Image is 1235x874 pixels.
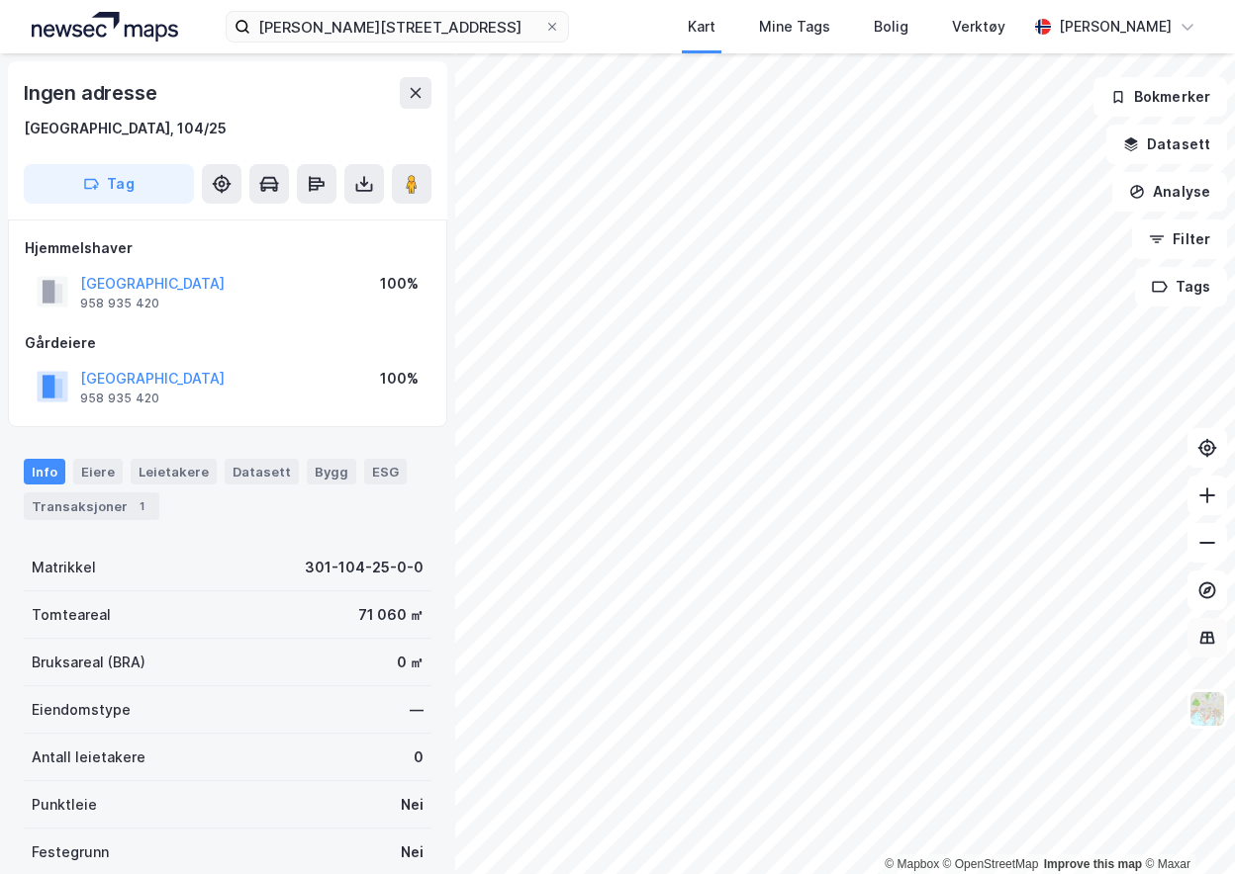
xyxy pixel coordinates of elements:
[24,164,194,204] button: Tag
[131,459,217,484] div: Leietakere
[32,12,178,42] img: logo.a4113a55bc3d86da70a041830d287a7e.svg
[24,459,65,484] div: Info
[250,12,543,42] input: Søk på adresse, matrikkel, gårdeiere, leietakere eller personer
[305,556,424,579] div: 301-104-25-0-0
[24,117,227,140] div: [GEOGRAPHIC_DATA], 104/25
[24,492,159,520] div: Transaksjoner
[874,15,908,39] div: Bolig
[364,459,407,484] div: ESG
[952,15,1005,39] div: Verktøy
[380,367,419,391] div: 100%
[1136,779,1235,874] div: Kontrollprogram for chat
[32,840,109,864] div: Festegrunn
[358,603,424,627] div: 71 060 ㎡
[307,459,356,484] div: Bygg
[73,459,123,484] div: Eiere
[1132,219,1227,259] button: Filter
[80,296,159,311] div: 958 935 420
[1044,857,1142,871] a: Improve this map
[1188,690,1226,728] img: Z
[885,857,939,871] a: Mapbox
[1059,15,1172,39] div: [PERSON_NAME]
[1136,779,1235,874] iframe: Chat Widget
[401,793,424,817] div: Nei
[688,15,715,39] div: Kart
[1135,267,1227,306] button: Tags
[25,236,430,260] div: Hjemmelshaver
[24,77,160,109] div: Ingen adresse
[80,391,159,406] div: 958 935 420
[1093,77,1227,117] button: Bokmerker
[759,15,830,39] div: Mine Tags
[32,698,131,722] div: Eiendomstype
[410,698,424,722] div: —
[397,651,424,674] div: 0 ㎡
[414,745,424,769] div: 0
[25,331,430,355] div: Gårdeiere
[32,745,145,769] div: Antall leietakere
[401,840,424,864] div: Nei
[1112,172,1227,212] button: Analyse
[32,651,145,674] div: Bruksareal (BRA)
[225,459,299,484] div: Datasett
[380,272,419,296] div: 100%
[32,603,111,627] div: Tomteareal
[32,556,96,579] div: Matrikkel
[132,496,151,516] div: 1
[1106,125,1227,164] button: Datasett
[943,857,1039,871] a: OpenStreetMap
[32,793,97,817] div: Punktleie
